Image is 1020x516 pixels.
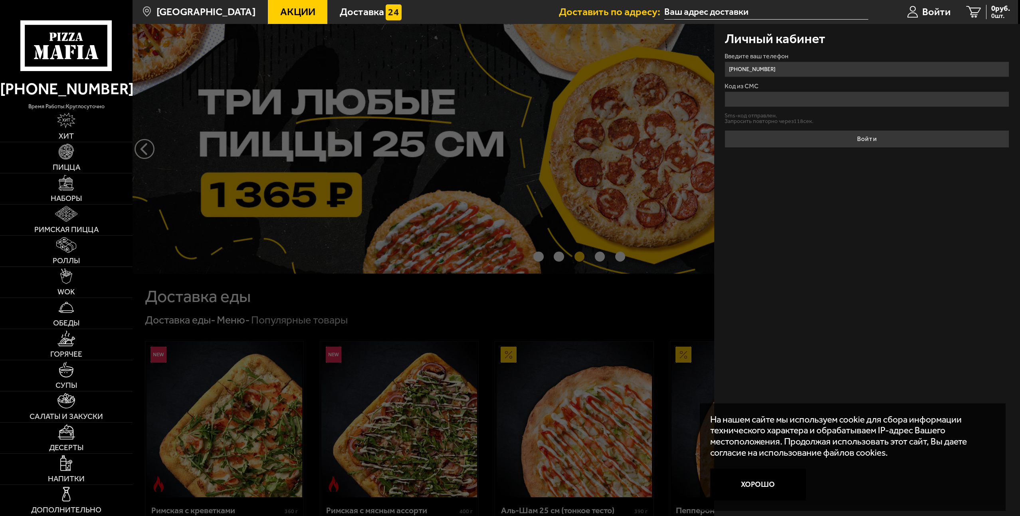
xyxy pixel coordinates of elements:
span: Десерты [49,444,83,451]
span: Войти [922,7,951,17]
p: На нашем сайте мы используем cookie для сбора информации технического характера и обрабатываем IP... [710,414,990,458]
span: Супы [55,381,77,389]
span: WOK [57,288,75,296]
span: [GEOGRAPHIC_DATA] [156,7,255,17]
p: Sms-код отправлен. [725,113,1009,119]
span: Горячее [50,350,82,358]
span: Роллы [53,257,80,264]
button: Войти [725,130,1009,148]
input: Ваш адрес доставки [664,5,868,20]
span: Акции [280,7,315,17]
span: Салаты и закуски [30,413,103,420]
span: Напитки [48,475,85,482]
span: Римская пицца [34,226,99,233]
span: Наборы [51,194,82,202]
span: 0 руб. [991,5,1010,12]
span: Пицца [53,163,80,171]
span: 0 шт. [991,13,1010,19]
img: 15daf4d41897b9f0e9f617042186c801.svg [386,4,402,20]
span: Хит [59,132,74,140]
span: Доставка [340,7,384,17]
label: Код из СМС [725,83,1009,89]
button: Хорошо [710,468,806,500]
span: Обеды [53,319,79,327]
span: Дополнительно [31,506,101,514]
h3: Личный кабинет [725,32,825,45]
span: Доставить по адресу: [559,7,664,17]
p: Запросить повторно через 118 сек. [725,119,1009,124]
label: Введите ваш телефон [725,53,1009,60]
